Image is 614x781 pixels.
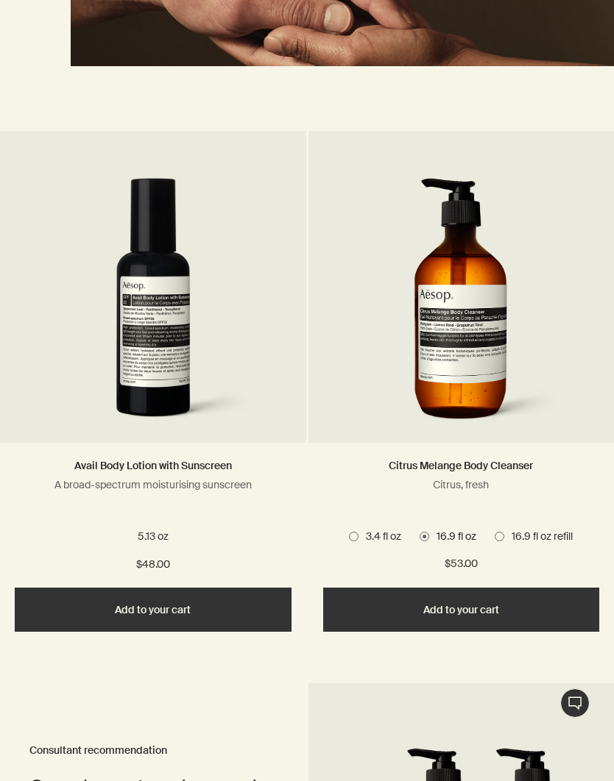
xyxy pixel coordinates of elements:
span: $48.00 [136,556,170,574]
button: Add to your cart - $48.00 [15,588,292,632]
button: Live Assistance [560,688,590,718]
p: Citrus, fresh [323,478,600,491]
img: Body Avail Body Lotion with Sunscreen SPF50 with pump [41,178,265,435]
span: 16.9 fl oz [429,529,476,544]
span: 3.4 fl oz [359,529,401,544]
a: Avail Body Lotion with Sunscreen [74,459,232,472]
span: 16.9 fl oz refill [504,529,573,544]
a: Citrus Melange Body Cleanser [389,459,533,472]
button: Add to your cart - $53.00 [323,588,600,632]
p: A broad-spectrum moisturising sunscreen [15,478,292,491]
img: Citrus Melange Body Cleanser 500mL in amber bottle with pump [357,178,565,435]
span: $53.00 [445,555,478,573]
h3: Consultant recommendation [29,742,281,760]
